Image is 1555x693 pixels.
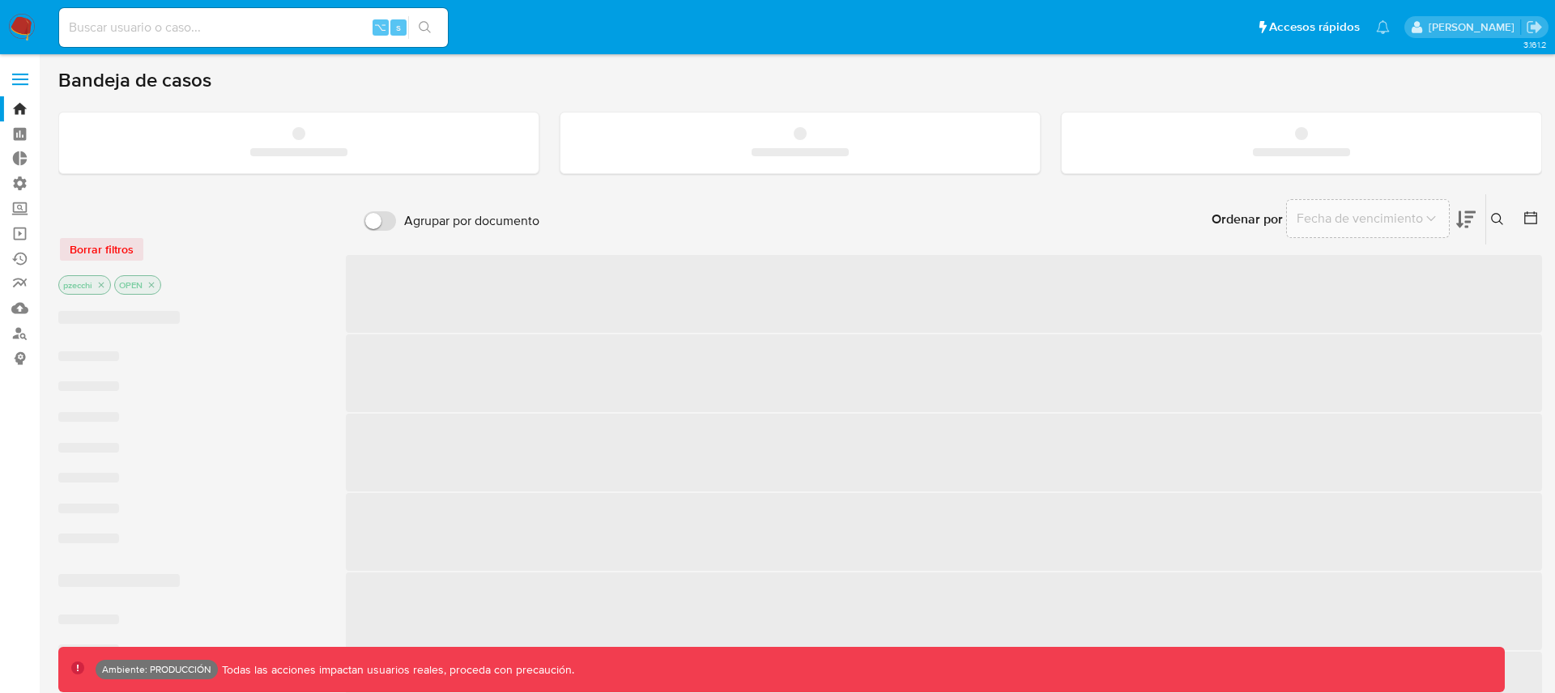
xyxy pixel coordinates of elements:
[59,17,448,38] input: Buscar usuario o caso...
[1269,19,1360,36] span: Accesos rápidos
[1429,19,1520,35] p: pio.zecchi@mercadolibre.com
[396,19,401,35] span: s
[102,666,211,673] p: Ambiente: PRODUCCIÓN
[1376,20,1390,34] a: Notificaciones
[374,19,386,35] span: ⌥
[408,16,441,39] button: search-icon
[218,662,574,678] p: Todas las acciones impactan usuarios reales, proceda con precaución.
[1526,19,1543,36] a: Salir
